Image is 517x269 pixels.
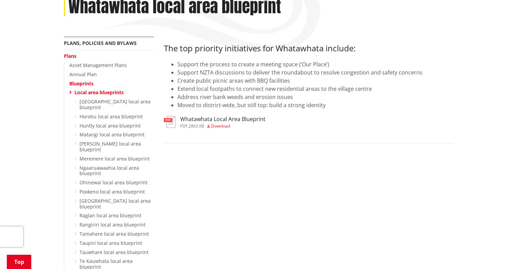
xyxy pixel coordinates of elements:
[80,179,148,186] a: Ohinewai local area blueprint
[74,89,124,96] a: Local area blueprints
[69,71,97,78] a: Annual Plan
[177,68,453,77] li: Support NZTA discussions to deliver the roundabout to resolve congestion and safety concerns
[80,122,141,129] a: Huntly local area blueprint
[80,98,151,111] a: [GEOGRAPHIC_DATA] local area blueprint
[177,101,453,109] li: Moved to district-wide, but still top: build a strong identity
[64,53,76,59] a: Plans
[80,198,151,210] a: [GEOGRAPHIC_DATA] local area blueprint
[164,116,175,128] img: document-pdf.svg
[177,85,453,93] li: Extend local footpaths to connect new residential areas to the village centre
[189,123,204,129] span: 2863 KB
[80,140,141,153] a: [PERSON_NAME] local area blueprint
[177,93,453,101] li: Address river bank weeds and erosion issues
[164,116,265,128] a: Whatawhata Local Area Blueprint pdf,2863 KB Download
[80,113,143,120] a: Horotiu local area blueprint
[80,131,144,138] a: Matangi local area blueprint
[180,116,265,122] h3: Whatawhata Local Area Blueprint
[69,62,127,68] a: Asset Management Plans
[7,255,31,269] a: Top
[80,221,145,228] a: Rangiriri local area blueprint
[211,123,230,129] span: Download
[80,212,141,219] a: Raglan local area blueprint
[164,44,453,53] h3: The top priority initiatives for Whatawhata include:
[80,240,142,246] a: Taupiri local area blueprint
[80,165,139,177] a: Ngaaruawaahia local area blueprint
[80,249,149,255] a: Tauwhare local area blueprint
[180,123,188,129] span: pdf
[486,240,510,265] iframe: Messenger Launcher
[180,124,265,128] div: ,
[64,40,137,46] a: Plans, policies and bylaws
[80,155,150,162] a: Meremere local area blueprint
[177,77,453,85] li: Create public picnic areas with BBQ facilities
[80,231,149,237] a: Tamahere local area blueprint
[69,80,93,87] a: Blueprints
[80,188,145,195] a: Pookeno local area blueprint
[177,60,453,68] li: Support the process to create a meeting space (‘Our Place’)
